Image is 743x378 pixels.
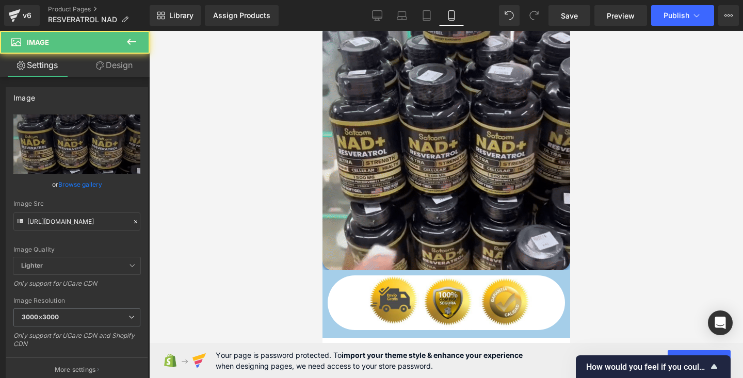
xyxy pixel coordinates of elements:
[169,11,193,20] span: Library
[77,54,152,77] a: Design
[718,5,739,26] button: More
[414,5,439,26] a: Tablet
[708,310,733,335] div: Open Intercom Messenger
[27,38,49,46] span: Image
[55,365,96,374] p: More settings
[651,5,714,26] button: Publish
[13,280,140,294] div: Only support for UCare CDN
[13,332,140,355] div: Only support for UCare CDN and Shopify CDN
[213,11,270,20] div: Assign Products
[594,5,647,26] a: Preview
[668,350,731,371] button: Allow access
[342,351,523,359] strong: import your theme style & enhance your experience
[586,360,720,373] button: Show survey - How would you feel if you could no longer use GemPages?
[13,297,140,304] div: Image Resolution
[4,5,40,26] a: v6
[13,200,140,207] div: Image Src
[13,212,140,231] input: Link
[365,5,390,26] a: Desktop
[150,5,201,26] a: New Library
[13,179,140,190] div: or
[22,313,59,321] b: 3000x3000
[524,5,544,26] button: Redo
[664,11,689,20] span: Publish
[21,261,43,269] b: Lighter
[499,5,520,26] button: Undo
[58,175,102,193] a: Browse gallery
[607,10,635,21] span: Preview
[13,88,35,102] div: Image
[216,350,523,371] span: Your page is password protected. To when designing pages, we need access to your store password.
[48,5,150,13] a: Product Pages
[48,15,117,24] span: RESVERATROL NAD
[439,5,464,26] a: Mobile
[13,246,140,253] div: Image Quality
[561,10,578,21] span: Save
[390,5,414,26] a: Laptop
[21,9,34,22] div: v6
[586,362,708,372] span: How would you feel if you could no longer use GemPages?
